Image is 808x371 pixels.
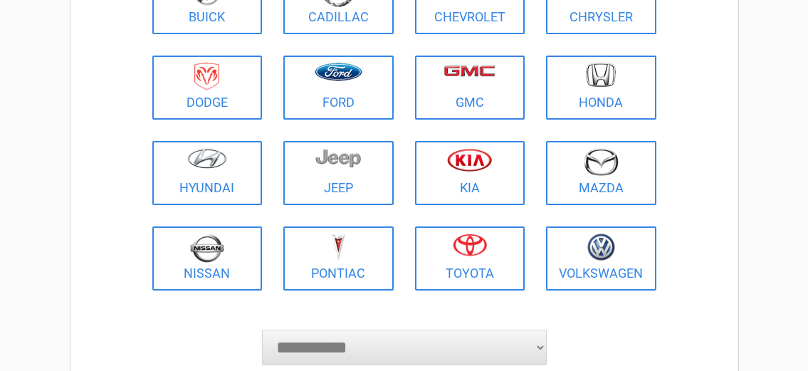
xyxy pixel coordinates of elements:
[586,63,616,88] img: honda
[587,234,615,261] img: volkswagen
[546,226,656,291] a: Volkswagen
[152,226,263,291] a: Nissan
[283,226,394,291] a: Pontiac
[187,148,227,169] img: hyundai
[190,234,224,263] img: nissan
[152,141,263,205] a: Hyundai
[546,56,656,120] a: Honda
[315,148,361,168] img: jeep
[447,148,492,172] img: kia
[331,234,345,261] img: pontiac
[415,56,525,120] a: GMC
[315,63,362,81] img: ford
[194,63,219,90] img: dodge
[283,141,394,205] a: Jeep
[283,56,394,120] a: Ford
[444,65,495,77] img: gmc
[546,141,656,205] a: Mazda
[415,226,525,291] a: Toyota
[453,234,487,256] img: toyota
[415,141,525,205] a: Kia
[583,148,619,176] img: mazda
[152,56,263,120] a: Dodge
